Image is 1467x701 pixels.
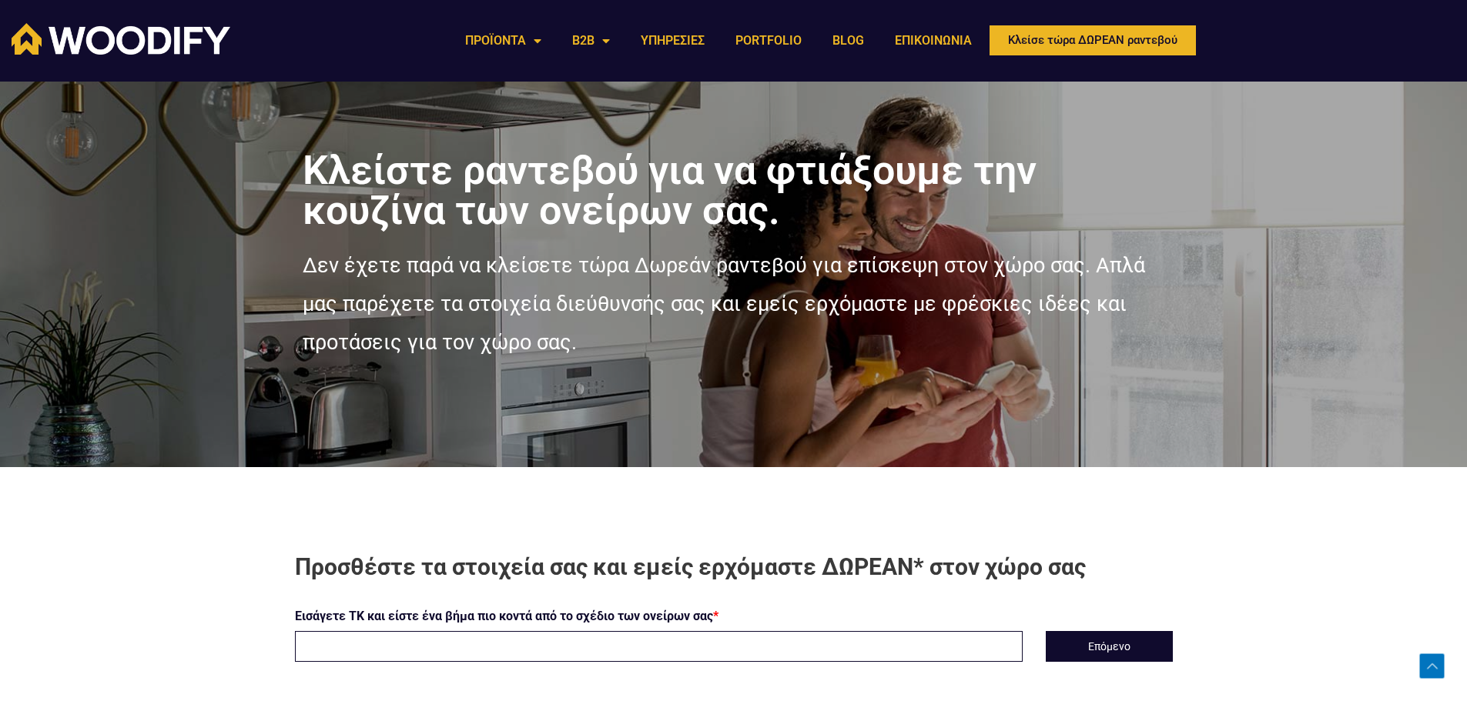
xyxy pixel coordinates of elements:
button: Επόμενο [1046,631,1173,662]
img: Woodify [12,23,230,55]
a: ΥΠΗΡΕΣΙΕΣ [625,23,720,58]
a: PORTFOLIO [720,23,817,58]
a: B2B [557,23,625,58]
label: Εισάγετε ΤΚ και είστε ένα βήμα πιο κοντά από το σχέδιο των ονείρων σας [295,605,718,628]
a: Κλείσε τώρα ΔΩΡΕΑΝ ραντεβού [987,23,1198,58]
p: Δεν έχετε παρά να κλείσετε τώρα Δωρεάν ραντεβού για επίσκεψη στον χώρο σας. Απλά μας παρέχετε τα ... [303,246,1165,362]
h1: Κλείστε ραντεβού για να φτιάξουμε την κουζίνα των ονείρων σας. [303,151,1165,231]
h2: Προσθέστε τα στοιχεία σας και εμείς ερχόμαστε ΔΩΡΕΑΝ* στον χώρο σας [295,552,1173,582]
span: Κλείσε τώρα ΔΩΡΕΑΝ ραντεβού [1008,35,1177,46]
a: ΕΠΙΚΟΙΝΩΝΙΑ [879,23,987,58]
a: ΠΡΟΪΟΝΤΑ [450,23,557,58]
a: BLOG [817,23,879,58]
nav: Menu [450,23,987,58]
